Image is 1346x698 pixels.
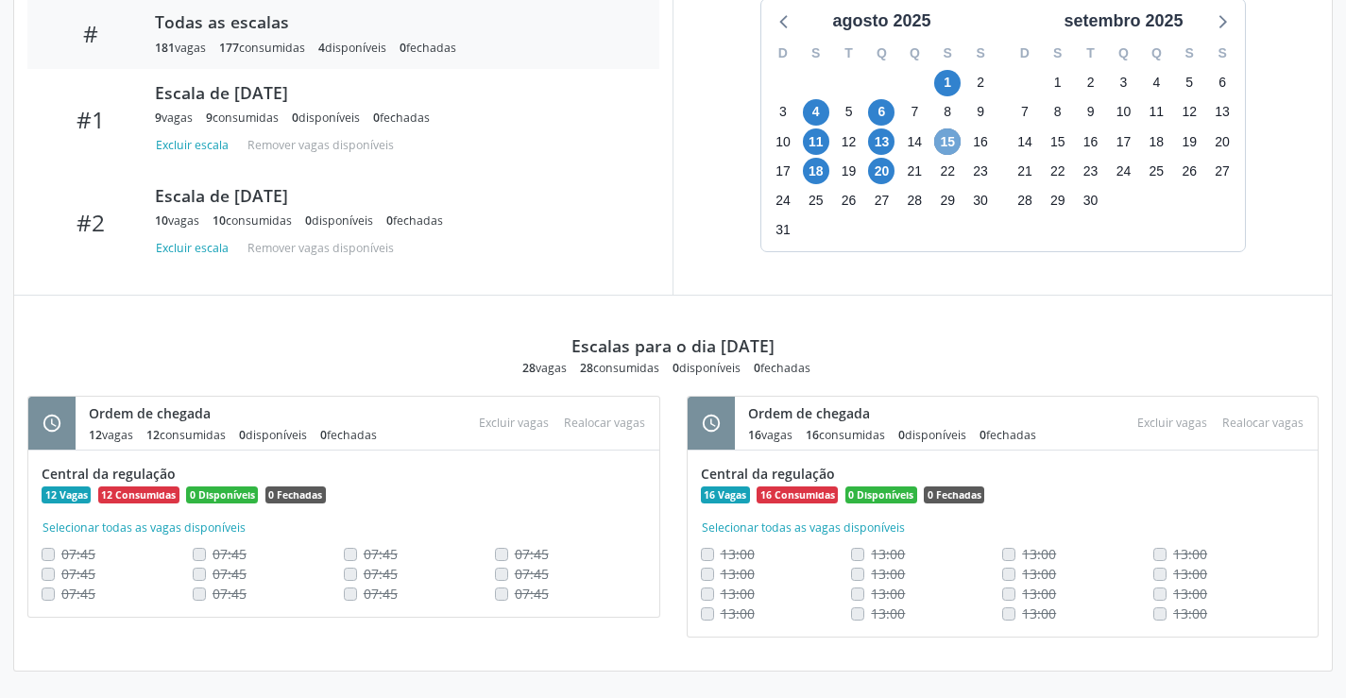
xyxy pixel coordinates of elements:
span: sábado, 20 de setembro de 2025 [1209,128,1235,155]
span: sexta-feira, 29 de agosto de 2025 [934,187,961,213]
i: schedule [42,413,62,434]
span: quinta-feira, 11 de setembro de 2025 [1143,99,1169,126]
div: Q [1140,39,1173,68]
i: schedule [701,413,722,434]
span: segunda-feira, 18 de agosto de 2025 [803,158,829,184]
span: Não é possivel realocar uma vaga consumida [871,585,905,603]
span: Não é possivel realocar uma vaga consumida [1173,545,1207,563]
span: sábado, 27 de setembro de 2025 [1209,158,1235,184]
span: 0 Disponíveis [845,486,917,503]
span: Não é possivel realocar uma vaga consumida [721,604,755,622]
span: 28 [522,360,536,376]
span: 12 Vagas [42,486,91,503]
div: D [767,39,800,68]
div: Ordem de chegada [89,403,390,423]
div: disponíveis [318,40,386,56]
span: segunda-feira, 4 de agosto de 2025 [803,99,829,126]
span: sábado, 16 de agosto de 2025 [967,128,994,155]
div: Escala de [DATE] [155,185,633,206]
div: consumidas [580,360,659,376]
div: Q [1107,39,1140,68]
div: S [931,39,964,68]
span: Não é possivel realocar uma vaga consumida [1022,604,1056,622]
div: Escolha as vagas para excluir [471,410,556,435]
div: S [799,39,832,68]
span: Não é possivel realocar uma vaga consumida [515,565,549,583]
span: Não é possivel realocar uma vaga consumida [515,545,549,563]
div: consumidas [213,213,292,229]
div: vagas [748,427,792,443]
span: Não é possivel realocar uma vaga consumida [213,545,247,563]
button: Selecionar todas as vagas disponíveis [701,519,906,537]
span: 12 [146,427,160,443]
span: segunda-feira, 15 de setembro de 2025 [1045,128,1071,155]
span: quinta-feira, 4 de setembro de 2025 [1143,70,1169,96]
span: Não é possivel realocar uma vaga consumida [721,565,755,583]
span: 0 [373,110,380,126]
span: quarta-feira, 10 de setembro de 2025 [1110,99,1136,126]
span: domingo, 3 de agosto de 2025 [770,99,796,126]
div: Central da regulação [701,464,1305,484]
span: 16 [806,427,819,443]
span: quarta-feira, 20 de agosto de 2025 [868,158,894,184]
span: terça-feira, 5 de agosto de 2025 [836,99,862,126]
span: 181 [155,40,175,56]
span: 0 [305,213,312,229]
div: disponíveis [898,427,966,443]
div: vagas [522,360,567,376]
button: Selecionar todas as vagas disponíveis [42,519,247,537]
span: 0 [673,360,679,376]
span: terça-feira, 2 de setembro de 2025 [1078,70,1104,96]
span: 0 Fechadas [924,486,984,503]
div: Ordem de chegada [748,403,1049,423]
div: setembro 2025 [1056,9,1190,34]
span: segunda-feira, 22 de setembro de 2025 [1045,158,1071,184]
span: Não é possivel realocar uma vaga consumida [213,565,247,583]
span: terça-feira, 16 de setembro de 2025 [1078,128,1104,155]
span: segunda-feira, 8 de setembro de 2025 [1045,99,1071,126]
span: sexta-feira, 8 de agosto de 2025 [934,99,961,126]
span: quinta-feira, 18 de setembro de 2025 [1143,128,1169,155]
span: 10 [155,213,168,229]
div: Escolha as vagas para realocar [556,410,653,435]
span: quarta-feira, 6 de agosto de 2025 [868,99,894,126]
span: Não é possivel realocar uma vaga consumida [871,545,905,563]
span: 16 Consumidas [757,486,838,503]
div: Q [865,39,898,68]
span: 4 [318,40,325,56]
span: terça-feira, 12 de agosto de 2025 [836,128,862,155]
span: Não é possivel realocar uma vaga consumida [61,565,95,583]
div: fechadas [400,40,456,56]
span: segunda-feira, 1 de setembro de 2025 [1045,70,1071,96]
span: sexta-feira, 15 de agosto de 2025 [934,128,961,155]
div: #1 [41,106,142,133]
span: sábado, 13 de setembro de 2025 [1209,99,1235,126]
div: Escolha as vagas para excluir [1130,410,1215,435]
div: S [1206,39,1239,68]
div: Todas as escalas [155,11,633,32]
span: 28 [580,360,593,376]
div: fechadas [373,110,430,126]
span: Não é possivel realocar uma vaga consumida [364,565,398,583]
span: quinta-feira, 21 de agosto de 2025 [901,158,928,184]
div: #2 [41,209,142,236]
div: D [1009,39,1042,68]
span: quinta-feira, 25 de setembro de 2025 [1143,158,1169,184]
span: Não é possivel realocar uma vaga consumida [213,585,247,603]
span: segunda-feira, 25 de agosto de 2025 [803,187,829,213]
span: Não é possivel realocar uma vaga consumida [1022,585,1056,603]
div: disponíveis [239,427,307,443]
span: Não é possivel realocar uma vaga consumida [1022,565,1056,583]
div: S [1173,39,1206,68]
span: quarta-feira, 27 de agosto de 2025 [868,187,894,213]
span: sábado, 23 de agosto de 2025 [967,158,994,184]
div: vagas [155,40,206,56]
div: S [1041,39,1074,68]
span: sábado, 6 de setembro de 2025 [1209,70,1235,96]
span: Não é possivel realocar uma vaga consumida [364,545,398,563]
span: 0 [980,427,986,443]
div: consumidas [206,110,279,126]
div: disponíveis [673,360,741,376]
span: quinta-feira, 28 de agosto de 2025 [901,187,928,213]
span: Não é possivel realocar uma vaga consumida [871,565,905,583]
